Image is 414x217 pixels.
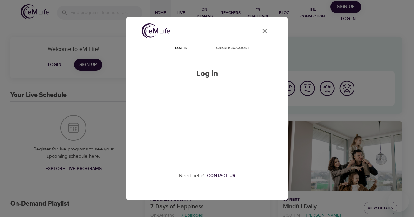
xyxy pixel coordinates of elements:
span: Create account [211,45,255,52]
a: Contact us [204,172,235,179]
div: disabled tabs example [155,41,259,56]
img: logo [142,23,170,38]
h2: Log in [155,69,259,78]
span: Log in [159,45,203,52]
div: Contact us [207,172,235,179]
button: close [257,23,272,39]
p: Need help? [179,172,204,180]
